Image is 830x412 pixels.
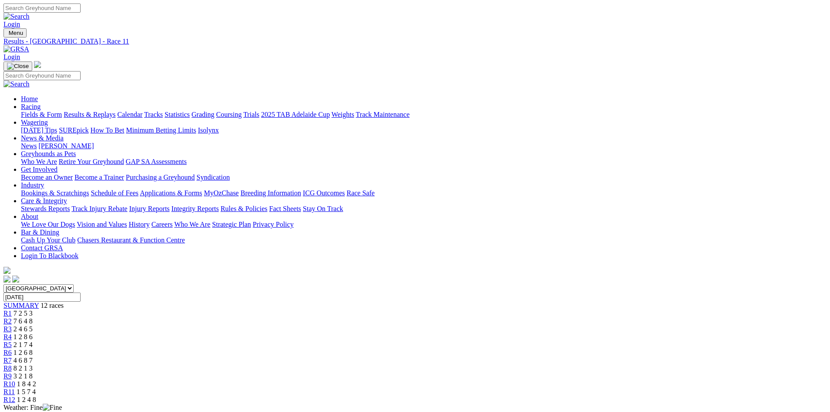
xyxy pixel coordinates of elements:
a: Care & Integrity [21,197,67,204]
a: Fact Sheets [269,205,301,212]
a: R4 [3,333,12,340]
a: [DATE] Tips [21,126,57,134]
a: History [129,221,149,228]
a: Careers [151,221,173,228]
button: Toggle navigation [3,28,27,37]
span: 1 2 8 6 [14,333,33,340]
div: Bar & Dining [21,236,827,244]
a: R8 [3,364,12,372]
a: Coursing [216,111,242,118]
a: Greyhounds as Pets [21,150,76,157]
span: 1 8 4 2 [17,380,36,388]
span: 7 6 4 8 [14,317,33,325]
a: News & Media [21,134,64,142]
a: Racing [21,103,41,110]
a: Injury Reports [129,205,169,212]
img: Fine [43,404,62,412]
span: 2 4 6 5 [14,325,33,333]
a: Bar & Dining [21,228,59,236]
a: Integrity Reports [171,205,219,212]
a: Industry [21,181,44,189]
a: Vision and Values [77,221,127,228]
img: Close [7,63,29,70]
a: R3 [3,325,12,333]
a: Who We Are [21,158,57,165]
img: logo-grsa-white.png [3,267,10,274]
a: R10 [3,380,15,388]
a: Breeding Information [241,189,301,197]
a: Results - [GEOGRAPHIC_DATA] - Race 11 [3,37,827,45]
a: Weights [332,111,354,118]
input: Search [3,3,81,13]
a: Bookings & Scratchings [21,189,89,197]
a: Home [21,95,38,102]
div: Wagering [21,126,827,134]
a: Tracks [144,111,163,118]
a: Privacy Policy [253,221,294,228]
img: Search [3,13,30,20]
div: Care & Integrity [21,205,827,213]
input: Search [3,71,81,80]
a: Retire Your Greyhound [59,158,124,165]
a: Stewards Reports [21,205,70,212]
a: R12 [3,396,15,403]
a: Become an Owner [21,174,73,181]
img: twitter.svg [12,276,19,283]
div: Industry [21,189,827,197]
a: Calendar [117,111,142,118]
a: Schedule of Fees [91,189,138,197]
a: Login To Blackbook [21,252,78,259]
a: Wagering [21,119,48,126]
a: R7 [3,357,12,364]
a: Minimum Betting Limits [126,126,196,134]
a: Become a Trainer [75,174,124,181]
span: Menu [9,30,23,36]
a: Contact GRSA [21,244,63,252]
a: Syndication [196,174,230,181]
a: SUMMARY [3,302,39,309]
a: Isolynx [198,126,219,134]
span: R9 [3,372,12,380]
a: ICG Outcomes [303,189,345,197]
a: Chasers Restaurant & Function Centre [77,236,185,244]
a: Race Safe [346,189,374,197]
img: facebook.svg [3,276,10,283]
div: Get Involved [21,174,827,181]
div: News & Media [21,142,827,150]
a: Who We Are [174,221,210,228]
a: Applications & Forms [140,189,202,197]
a: Login [3,53,20,61]
span: 1 2 4 8 [17,396,36,403]
a: R1 [3,310,12,317]
a: We Love Our Dogs [21,221,75,228]
a: R11 [3,388,15,395]
span: R2 [3,317,12,325]
div: About [21,221,827,228]
a: News [21,142,37,150]
div: Racing [21,111,827,119]
a: GAP SA Assessments [126,158,187,165]
a: Cash Up Your Club [21,236,75,244]
a: Track Injury Rebate [71,205,127,212]
a: Results & Replays [64,111,115,118]
img: logo-grsa-white.png [34,61,41,68]
a: Fields & Form [21,111,62,118]
span: 7 2 5 3 [14,310,33,317]
a: Grading [192,111,214,118]
a: How To Bet [91,126,125,134]
span: 4 6 8 7 [14,357,33,364]
a: About [21,213,38,220]
span: 2 1 7 4 [14,341,33,348]
a: R6 [3,349,12,356]
div: Greyhounds as Pets [21,158,827,166]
